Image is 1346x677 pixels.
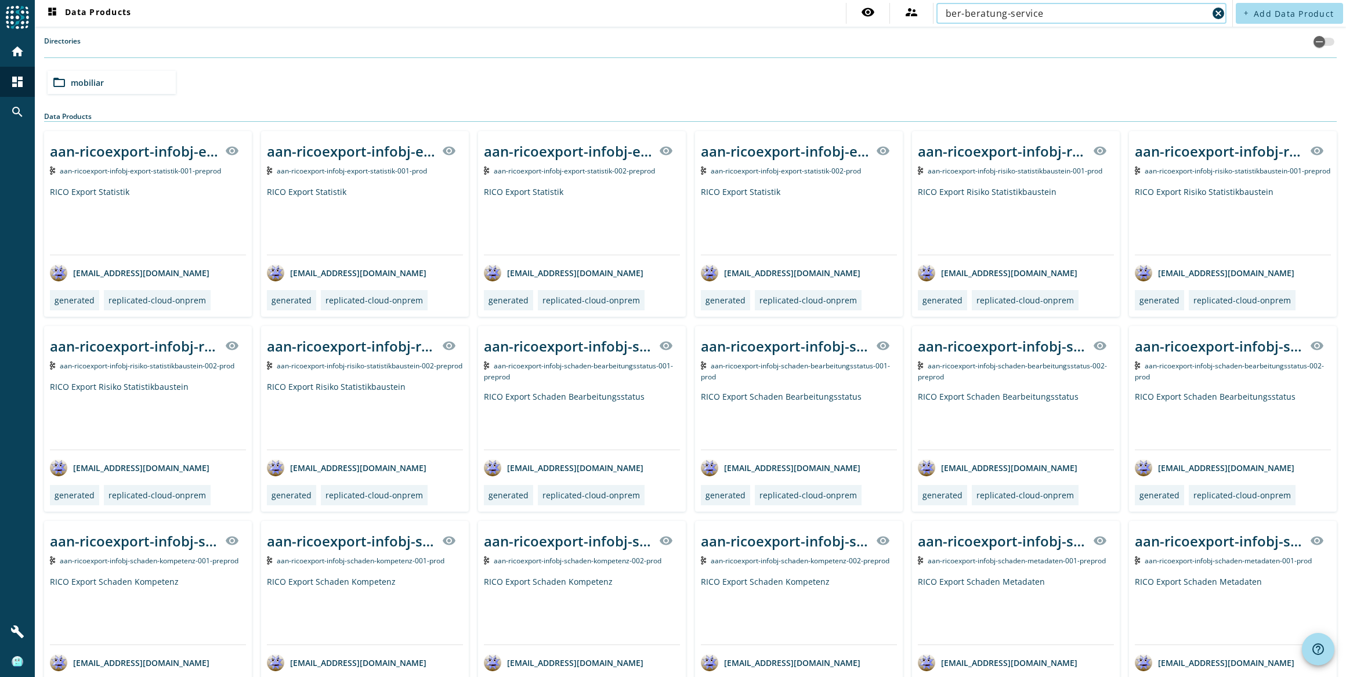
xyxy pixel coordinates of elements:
div: [EMAIL_ADDRESS][DOMAIN_NAME] [918,654,1077,671]
mat-icon: visibility [225,534,239,548]
div: replicated-cloud-onprem [759,490,857,501]
span: Kafka Topic: aan-ricoexport-infobj-risiko-statistikbaustein-001-prod [928,166,1102,176]
img: Kafka Topic: aan-ricoexport-infobj-schaden-metadaten-001-preprod [918,556,923,564]
span: Kafka Topic: aan-ricoexport-infobj-schaden-bearbeitungsstatus-001-preprod [484,361,673,382]
div: [EMAIL_ADDRESS][DOMAIN_NAME] [918,459,1077,476]
button: Clear [1210,5,1226,21]
div: RICO Export Schaden Kompetenz [484,576,680,645]
span: Kafka Topic: aan-ricoexport-infobj-risiko-statistikbaustein-001-preprod [1145,166,1330,176]
div: RICO Export Risiko Statistikbaustein [267,381,463,450]
div: [EMAIL_ADDRESS][DOMAIN_NAME] [701,654,860,671]
label: Directories [44,36,81,57]
mat-icon: help_outline [1311,642,1325,656]
span: Kafka Topic: aan-ricoexport-infobj-export-statistik-002-prod [711,166,861,176]
img: avatar [50,264,67,281]
mat-icon: visibility [659,339,673,353]
div: RICO Export Schaden Kompetenz [701,576,897,645]
div: RICO Export Statistik [50,186,246,255]
img: avatar [1135,459,1152,476]
mat-icon: visibility [1093,144,1107,158]
img: avatar [484,654,501,671]
div: RICO Export Schaden Bearbeitungsstatus [484,391,680,450]
div: RICO Export Risiko Statistikbaustein [50,381,246,450]
span: Kafka Topic: aan-ricoexport-infobj-export-statistik-001-preprod [60,166,221,176]
mat-icon: build [10,625,24,639]
mat-icon: visibility [1310,534,1324,548]
div: [EMAIL_ADDRESS][DOMAIN_NAME] [918,264,1077,281]
img: avatar [701,459,718,476]
img: Kafka Topic: aan-ricoexport-infobj-risiko-statistikbaustein-002-preprod [267,361,272,370]
div: RICO Export Schaden Bearbeitungsstatus [701,391,897,450]
img: Kafka Topic: aan-ricoexport-infobj-schaden-kompetenz-002-prod [484,556,489,564]
span: Data Products [45,6,131,20]
mat-icon: visibility [1310,339,1324,353]
div: [EMAIL_ADDRESS][DOMAIN_NAME] [701,459,860,476]
div: [EMAIL_ADDRESS][DOMAIN_NAME] [267,459,426,476]
div: replicated-cloud-onprem [325,295,423,306]
span: Kafka Topic: aan-ricoexport-infobj-schaden-kompetenz-002-preprod [711,556,889,566]
mat-icon: visibility [861,5,875,19]
div: aan-ricoexport-infobj-export-statistik-002-_stage_ [484,142,652,161]
div: aan-ricoexport-infobj-schaden-kompetenz-002-_stage_ [701,531,869,551]
img: avatar [1135,264,1152,281]
mat-icon: search [10,105,24,119]
img: Kafka Topic: aan-ricoexport-infobj-schaden-metadaten-001-prod [1135,556,1140,564]
div: [EMAIL_ADDRESS][DOMAIN_NAME] [484,654,643,671]
div: [EMAIL_ADDRESS][DOMAIN_NAME] [50,264,209,281]
span: Add Data Product [1254,8,1334,19]
mat-icon: supervisor_account [904,5,918,19]
div: [EMAIL_ADDRESS][DOMAIN_NAME] [1135,654,1294,671]
div: aan-ricoexport-infobj-schaden-kompetenz-002-_stage_ [484,531,652,551]
div: generated [489,490,529,501]
mat-icon: folder_open [52,75,66,89]
img: Kafka Topic: aan-ricoexport-infobj-risiko-statistikbaustein-001-preprod [1135,166,1140,175]
div: [EMAIL_ADDRESS][DOMAIN_NAME] [484,459,643,476]
div: aan-ricoexport-infobj-risiko-statistikbaustein-001-_stage_ [1135,142,1303,161]
div: RICO Export Risiko Statistikbaustein [1135,186,1331,255]
img: avatar [267,459,284,476]
span: Kafka Topic: aan-ricoexport-infobj-schaden-bearbeitungsstatus-002-prod [1135,361,1324,382]
div: replicated-cloud-onprem [1193,490,1291,501]
div: RICO Export Schaden Metadaten [918,576,1114,645]
div: aan-ricoexport-infobj-export-statistik-001-_stage_ [50,142,218,161]
button: Add Data Product [1236,3,1343,24]
mat-icon: dashboard [10,75,24,89]
div: generated [705,295,746,306]
span: Kafka Topic: aan-ricoexport-infobj-schaden-bearbeitungsstatus-001-prod [701,361,890,382]
mat-icon: visibility [1093,534,1107,548]
mat-icon: home [10,45,24,59]
div: aan-ricoexport-infobj-schaden-bearbeitungsstatus-002-_stage_ [918,336,1086,356]
div: generated [272,295,312,306]
div: aan-ricoexport-infobj-schaden-kompetenz-001-_stage_ [267,531,435,551]
mat-icon: dashboard [45,6,59,20]
div: replicated-cloud-onprem [542,295,640,306]
img: avatar [918,459,935,476]
div: aan-ricoexport-infobj-export-statistik-002-_stage_ [701,142,869,161]
div: generated [272,490,312,501]
div: aan-ricoexport-infobj-schaden-kompetenz-001-_stage_ [50,531,218,551]
span: Kafka Topic: aan-ricoexport-infobj-export-statistik-002-preprod [494,166,655,176]
div: [EMAIL_ADDRESS][DOMAIN_NAME] [267,264,426,281]
img: Kafka Topic: aan-ricoexport-infobj-export-statistik-002-prod [701,166,706,175]
div: generated [1139,490,1179,501]
mat-icon: visibility [225,144,239,158]
mat-icon: visibility [659,534,673,548]
img: Kafka Topic: aan-ricoexport-infobj-export-statistik-001-prod [267,166,272,175]
img: Kafka Topic: aan-ricoexport-infobj-risiko-statistikbaustein-002-prod [50,361,55,370]
img: Kafka Topic: aan-ricoexport-infobj-schaden-kompetenz-001-prod [267,556,272,564]
mat-icon: visibility [1310,144,1324,158]
img: Kafka Topic: aan-ricoexport-infobj-export-statistik-002-preprod [484,166,489,175]
img: avatar [267,264,284,281]
img: spoud-logo.svg [6,6,29,29]
div: RICO Export Schaden Kompetenz [50,576,246,645]
span: Kafka Topic: aan-ricoexport-infobj-schaden-metadaten-001-preprod [928,556,1106,566]
div: [EMAIL_ADDRESS][DOMAIN_NAME] [1135,264,1294,281]
div: RICO Export Schaden Metadaten [1135,576,1331,645]
img: 2655eea025f51b9e8c628ea164e43457 [12,656,23,668]
div: replicated-cloud-onprem [976,490,1074,501]
div: generated [1139,295,1179,306]
div: aan-ricoexport-infobj-schaden-metadaten-001-_stage_ [1135,531,1303,551]
mat-icon: visibility [659,144,673,158]
div: generated [489,295,529,306]
img: avatar [50,459,67,476]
